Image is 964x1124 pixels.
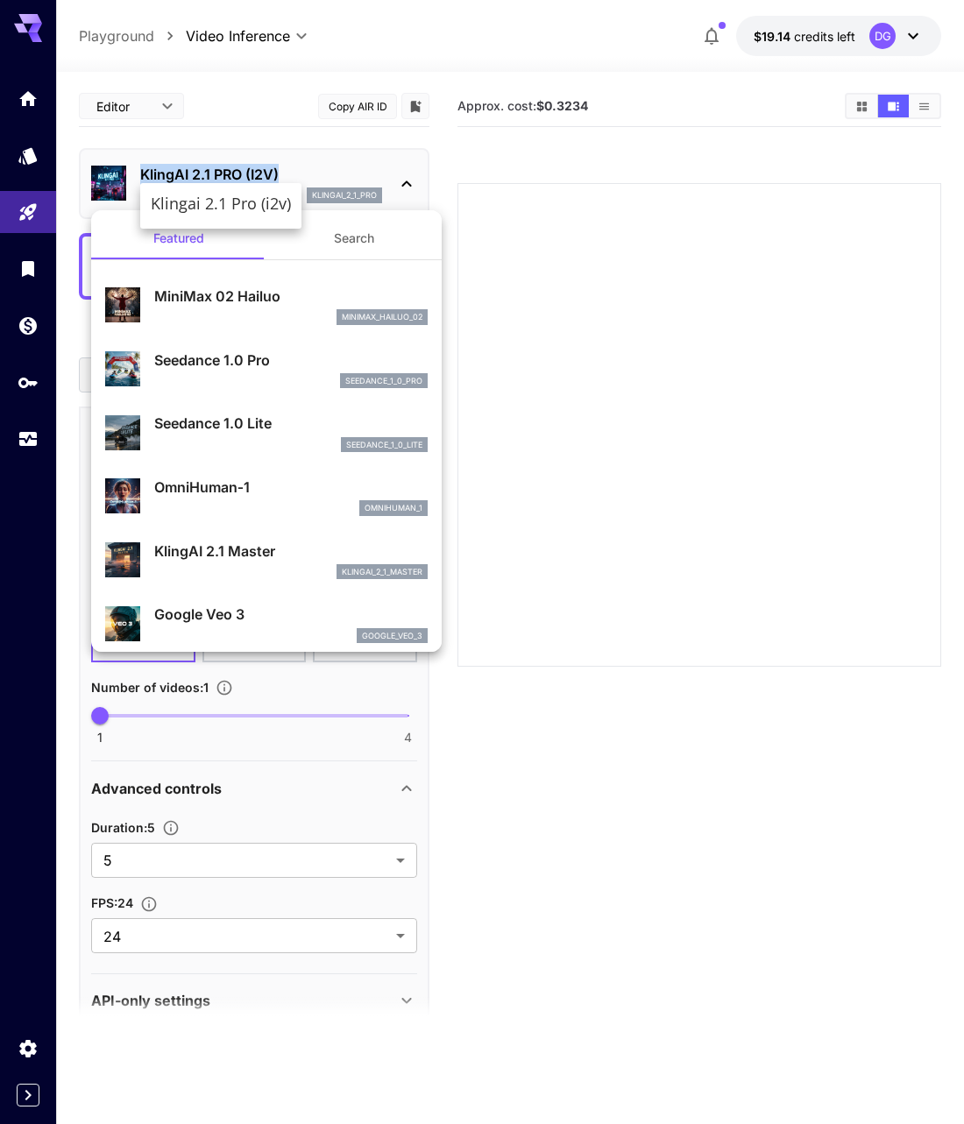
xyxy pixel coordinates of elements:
[362,630,422,642] p: google_veo_3
[266,217,442,259] button: Search
[154,413,428,434] p: Seedance 1.0 Lite
[154,541,428,562] p: KlingAI 2.1 Master
[365,502,422,514] p: omnihuman_1
[345,375,422,387] p: seedance_1_0_pro
[342,311,422,323] p: minimax_hailuo_02
[154,350,428,371] p: Seedance 1.0 Pro
[105,343,428,396] div: Seedance 1.0 Proseedance_1_0_pro
[91,217,266,259] button: Featured
[105,597,428,650] div: Google Veo 3google_veo_3
[342,566,422,578] p: klingai_2_1_master
[140,183,301,229] div: Klingai 2.1 Pro (i2v)
[105,406,428,459] div: Seedance 1.0 Liteseedance_1_0_lite
[105,470,428,523] div: OmniHuman‑1omnihuman_1
[154,477,428,498] p: OmniHuman‑1
[346,439,422,451] p: seedance_1_0_lite
[154,604,428,625] p: Google Veo 3
[105,279,428,332] div: MiniMax 02 Hailuominimax_hailuo_02
[154,286,428,307] p: MiniMax 02 Hailuo
[105,534,428,587] div: KlingAI 2.1 Masterklingai_2_1_master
